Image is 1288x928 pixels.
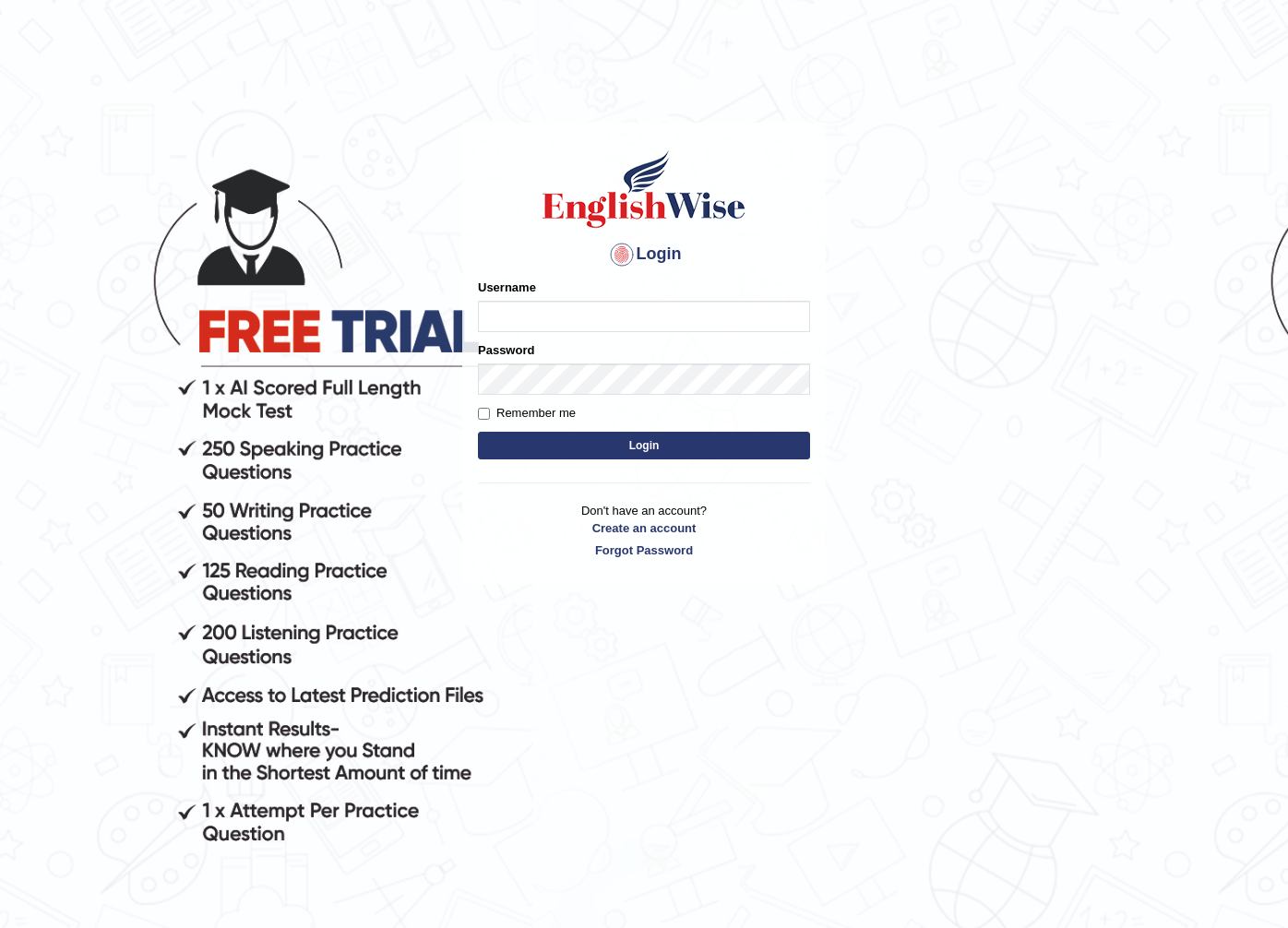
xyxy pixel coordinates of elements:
label: Password [478,341,534,359]
label: Username [478,279,536,296]
p: Don't have an account? [478,502,810,559]
input: Remember me [478,408,490,420]
h4: Login [478,240,810,269]
button: Login [478,432,810,459]
a: Forgot Password [478,541,810,559]
a: Create an account [478,519,810,537]
img: Logo of English Wise sign in for intelligent practice with AI [539,148,749,231]
label: Remember me [478,404,576,422]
